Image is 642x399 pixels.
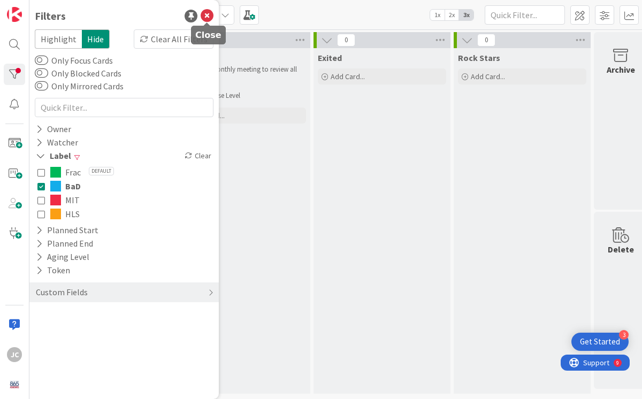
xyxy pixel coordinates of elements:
[35,149,72,163] div: Label
[35,224,100,237] div: Planned Start
[607,63,635,76] div: Archive
[477,34,495,47] span: 0
[35,54,113,67] label: Only Focus Cards
[35,8,66,24] div: Filters
[485,5,565,25] input: Quick Filter...
[35,80,124,93] label: Only Mirrored Cards
[35,237,94,250] div: Planned End
[7,347,22,362] div: JC
[37,207,211,221] button: HLS
[35,122,72,136] div: Owner
[318,52,342,63] span: Exited
[337,34,355,47] span: 0
[7,7,22,22] img: Visit kanbanzone.com
[35,55,48,66] button: Only Focus Cards
[65,165,81,179] span: Frac
[445,10,459,20] span: 2x
[56,4,58,13] div: 9
[430,10,445,20] span: 1x
[458,52,500,63] span: Rock Stars
[37,165,211,179] button: FracDefault
[459,10,473,20] span: 3x
[65,207,80,221] span: HLS
[65,193,80,207] span: MIT
[180,65,304,83] p: Met at our monthly meeting to review all interventions
[331,72,365,81] span: Add Card...
[190,91,304,100] li: Increase Level
[37,193,211,207] button: MIT
[35,286,89,299] div: Custom Fields
[35,29,82,49] span: Highlight
[471,72,505,81] span: Add Card...
[35,136,79,149] div: Watcher
[35,81,48,91] button: Only Mirrored Cards
[7,377,22,392] img: avatar
[22,2,49,14] span: Support
[35,67,121,80] label: Only Blocked Cards
[35,98,213,117] input: Quick Filter...
[195,30,221,40] h5: Close
[82,29,110,49] span: Hide
[619,330,629,340] div: 3
[134,29,213,49] div: Clear All Filters
[89,167,114,175] span: Default
[35,264,71,277] div: Token
[580,336,620,347] div: Get Started
[37,179,211,193] button: BaD
[190,83,304,91] li: Exit
[571,333,629,351] div: Open Get Started checklist, remaining modules: 3
[65,179,81,193] span: BaD
[35,250,90,264] div: Aging Level
[608,243,634,256] div: Delete
[182,149,213,163] div: Clear
[35,68,48,79] button: Only Blocked Cards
